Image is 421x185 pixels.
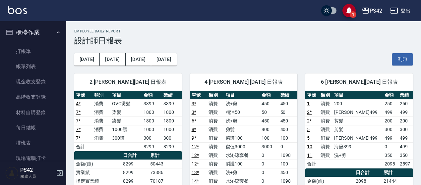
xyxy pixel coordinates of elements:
td: 海鹽399 [332,142,383,151]
td: 瞬護100 [224,160,260,168]
button: [DATE] [100,53,125,66]
h3: 設計師日報表 [74,36,413,45]
td: 50 [260,108,279,116]
td: 250 [398,99,413,108]
td: 0 [260,151,279,160]
th: 類別 [92,91,111,100]
td: 400 [279,125,298,134]
td: 消費 [207,125,224,134]
td: 1000 [142,125,162,134]
td: 3399 [142,99,162,108]
td: 300 [398,125,413,134]
td: 消費 [319,108,332,116]
td: 洗+剪 [224,168,260,177]
td: 消費 [319,134,332,142]
td: 499 [398,108,413,116]
td: 0 [279,142,298,151]
th: 項目 [224,91,260,100]
td: 合計 [74,142,92,151]
td: 消費 [207,134,224,142]
td: 洗+剪 [332,151,383,160]
th: 單號 [190,91,207,100]
td: 200 [383,116,398,125]
button: save [342,4,356,17]
h5: PS42 [20,167,54,173]
td: 消費 [207,108,224,116]
td: 450 [260,116,279,125]
td: [PERSON_NAME]499 [332,108,383,116]
td: 消費 [92,116,111,125]
a: 材料自購登錄 [3,105,64,120]
div: PS42 [370,7,382,15]
a: 排班表 [3,135,64,151]
td: 200 [332,99,383,108]
span: 1 [350,11,356,18]
td: 200 [398,116,413,125]
th: 業績 [279,91,298,100]
td: OVC燙髮 [110,99,142,108]
a: 帳單列表 [3,59,64,74]
a: 11 [307,153,312,158]
span: 2 [PERSON_NAME][DATE] 日報表 [82,79,174,85]
td: 2098 [383,160,398,168]
td: 1000 [162,125,182,134]
td: 0 [260,160,279,168]
td: 8299 [121,160,149,168]
td: 300 [142,134,162,142]
a: 打帳單 [3,44,64,59]
td: 洗+剪 [224,116,260,125]
a: 1 [307,101,310,106]
td: 50443 [149,160,182,168]
td: 450 [279,168,298,177]
td: 450 [279,99,298,108]
td: 染髮 [110,108,142,116]
td: 消費 [92,134,111,142]
td: 100 [260,134,279,142]
td: 消費 [92,125,111,134]
td: 消費 [319,116,332,125]
a: 現金收支登錄 [3,74,64,89]
th: 業績 [398,91,413,100]
td: 消費 [92,108,111,116]
table: a dense table [305,91,413,168]
td: 350 [398,151,413,160]
h2: Employee Daily Report [74,29,413,33]
td: 300 [383,125,398,134]
img: Logo [8,6,27,14]
th: 金額 [383,91,398,100]
td: 1800 [162,108,182,116]
td: 精油50 [224,108,260,116]
a: 5 [307,135,310,141]
th: 金額 [142,91,162,100]
th: 累計 [149,151,182,160]
button: [DATE] [151,53,176,66]
td: 消費 [92,99,111,108]
td: 450 [279,116,298,125]
span: 6 [PERSON_NAME][DATE] 日報表 [313,79,405,85]
td: 250 [383,99,398,108]
td: 1800 [162,116,182,125]
td: 儲值3000 [224,142,260,151]
td: 染髮 [110,116,142,125]
td: 3399 [162,99,182,108]
td: 1000護 [110,125,142,134]
button: 櫃檯作業 [3,24,64,41]
td: 499 [383,134,398,142]
td: 400 [260,125,279,134]
th: 日合計 [354,168,382,177]
p: 服務人員 [20,173,54,179]
button: [DATE] [74,53,100,66]
button: 登出 [388,5,413,17]
button: 列印 [392,53,413,66]
table: a dense table [74,91,182,151]
td: 8299 [121,168,149,177]
img: Person [5,166,19,180]
td: 450 [260,99,279,108]
td: 0 [383,142,398,151]
td: 消費 [207,151,224,160]
td: [PERSON_NAME]499 [332,134,383,142]
td: 金額(虛) [74,160,121,168]
td: 瞬護100 [224,134,260,142]
td: 剪髮 [224,125,260,134]
th: 單號 [305,91,319,100]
